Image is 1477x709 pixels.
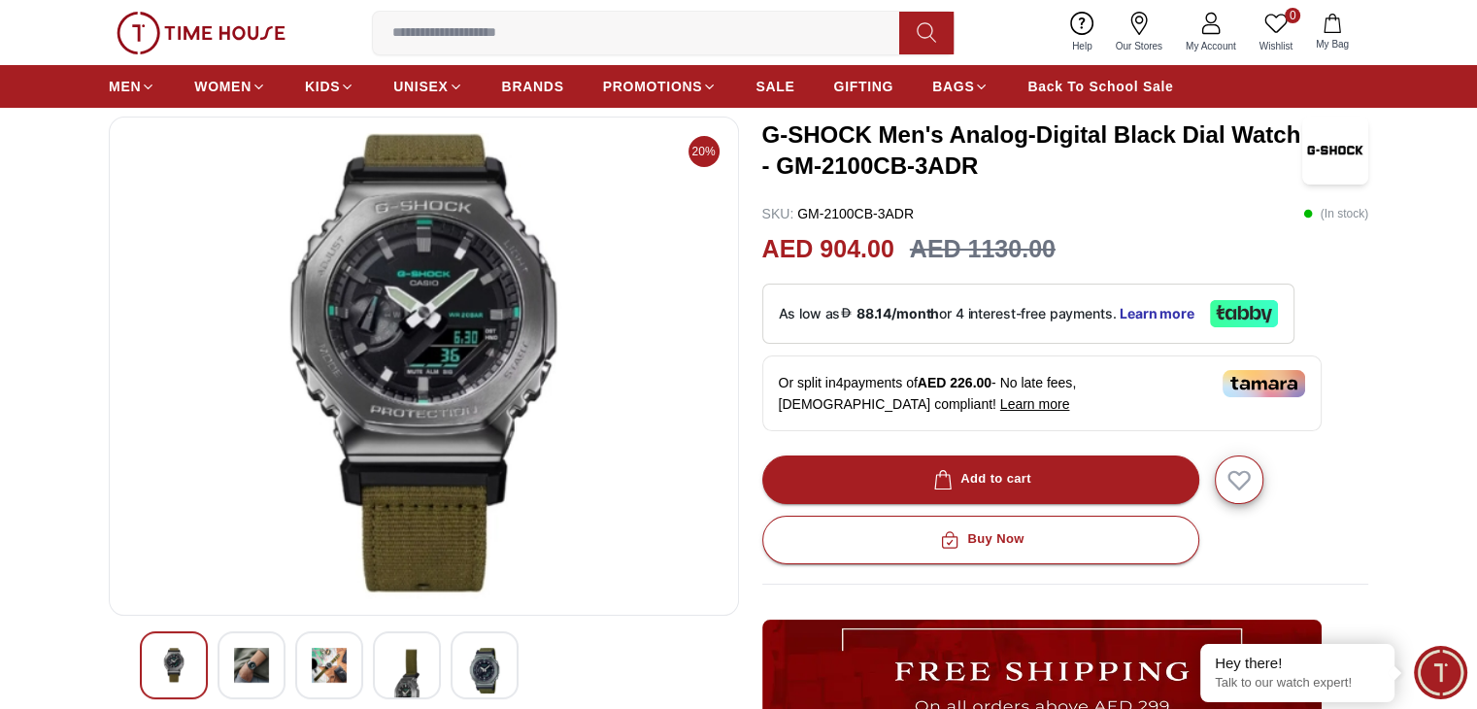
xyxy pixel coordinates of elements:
[1303,204,1368,223] p: ( In stock )
[502,77,564,96] span: BRANDS
[234,648,269,683] img: G-SHOCK Men's Analog-Digital Black Dial Watch - GM-2100CB-3ADR
[755,69,794,104] a: SALE
[502,69,564,104] a: BRANDS
[305,77,340,96] span: KIDS
[1000,396,1070,412] span: Learn more
[936,528,1024,551] div: Buy Now
[1064,39,1100,53] span: Help
[1104,8,1174,57] a: Our Stores
[467,648,502,693] img: G-SHOCK Men's Analog-Digital Black Dial Watch - GM-2100CB-3ADR
[688,136,720,167] span: 20%
[910,231,1056,268] h3: AED 1130.00
[1215,675,1380,692] p: Talk to our watch expert!
[194,69,266,104] a: WOMEN
[125,133,722,599] img: G-SHOCK Men's Analog-Digital Black Dial Watch - GM-2100CB-3ADR
[1248,8,1304,57] a: 0Wishlist
[393,69,462,104] a: UNISEX
[762,231,894,268] h2: AED 904.00
[1223,370,1305,397] img: Tamara
[833,69,893,104] a: GIFTING
[932,77,974,96] span: BAGS
[603,77,703,96] span: PROMOTIONS
[762,119,1302,182] h3: G-SHOCK Men's Analog-Digital Black Dial Watch - GM-2100CB-3ADR
[109,69,155,104] a: MEN
[109,77,141,96] span: MEN
[1108,39,1170,53] span: Our Stores
[762,204,914,223] p: GM-2100CB-3ADR
[918,375,991,390] span: AED 226.00
[762,456,1199,504] button: Add to cart
[1414,646,1467,699] div: Chat Widget
[1285,8,1300,23] span: 0
[929,468,1031,490] div: Add to cart
[1304,10,1360,55] button: My Bag
[312,648,347,683] img: G-SHOCK Men's Analog-Digital Black Dial Watch - GM-2100CB-3ADR
[762,516,1199,564] button: Buy Now
[156,648,191,683] img: G-SHOCK Men's Analog-Digital Black Dial Watch - GM-2100CB-3ADR
[1027,69,1173,104] a: Back To School Sale
[1252,39,1300,53] span: Wishlist
[117,12,285,54] img: ...
[762,355,1322,431] div: Or split in 4 payments of - No late fees, [DEMOGRAPHIC_DATA] compliant!
[603,69,718,104] a: PROMOTIONS
[194,77,252,96] span: WOMEN
[1178,39,1244,53] span: My Account
[833,77,893,96] span: GIFTING
[1215,654,1380,673] div: Hey there!
[393,77,448,96] span: UNISEX
[762,206,794,221] span: SKU :
[755,77,794,96] span: SALE
[1302,117,1368,185] img: G-SHOCK Men's Analog-Digital Black Dial Watch - GM-2100CB-3ADR
[1308,37,1357,51] span: My Bag
[1027,77,1173,96] span: Back To School Sale
[305,69,354,104] a: KIDS
[1060,8,1104,57] a: Help
[932,69,989,104] a: BAGS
